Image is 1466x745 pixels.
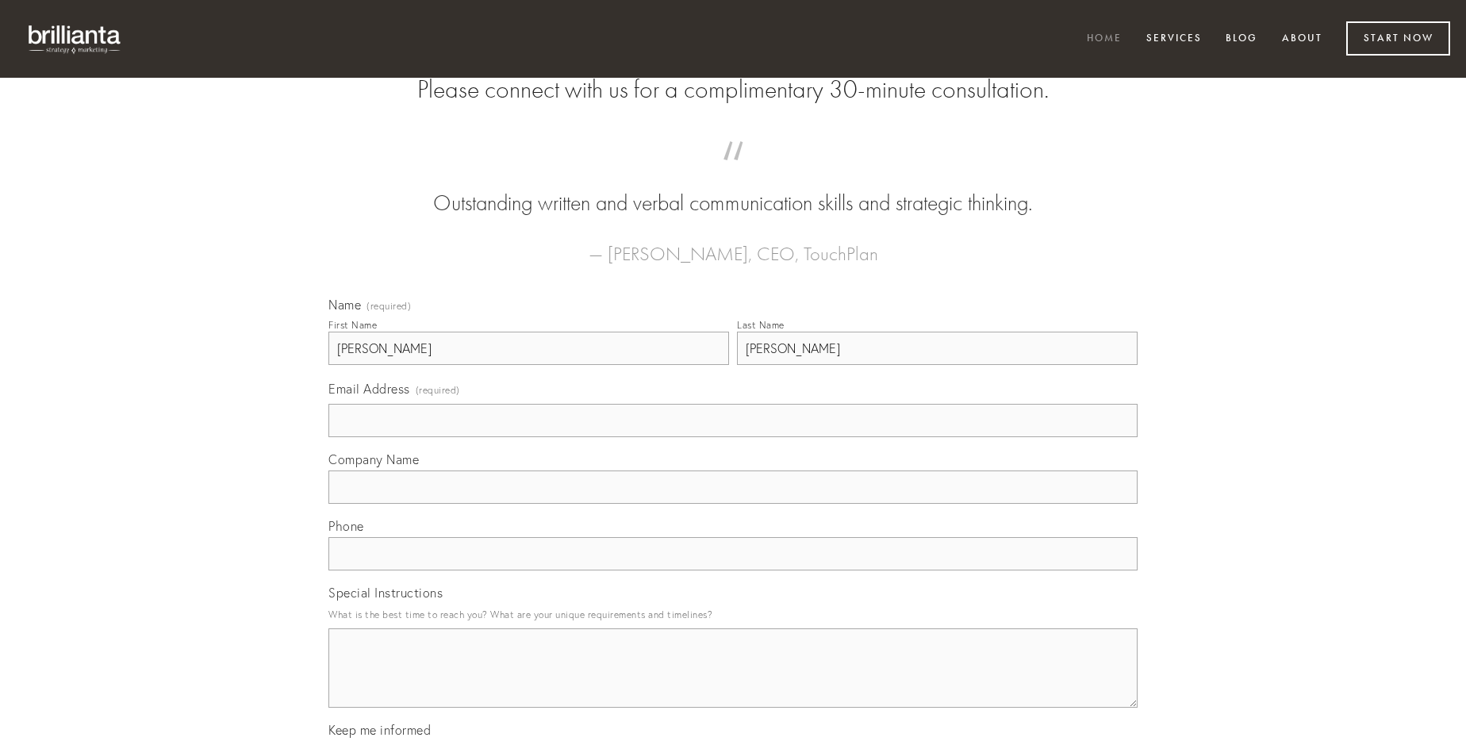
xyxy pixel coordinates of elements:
[416,379,460,401] span: (required)
[328,451,419,467] span: Company Name
[354,157,1112,188] span: “
[354,219,1112,270] figcaption: — [PERSON_NAME], CEO, TouchPlan
[16,16,135,62] img: brillianta - research, strategy, marketing
[737,319,785,331] div: Last Name
[328,297,361,313] span: Name
[1272,26,1333,52] a: About
[328,381,410,397] span: Email Address
[1076,26,1132,52] a: Home
[1346,21,1450,56] a: Start Now
[328,722,431,738] span: Keep me informed
[1136,26,1212,52] a: Services
[1215,26,1268,52] a: Blog
[328,75,1138,105] h2: Please connect with us for a complimentary 30-minute consultation.
[354,157,1112,219] blockquote: Outstanding written and verbal communication skills and strategic thinking.
[328,585,443,601] span: Special Instructions
[328,604,1138,625] p: What is the best time to reach you? What are your unique requirements and timelines?
[328,518,364,534] span: Phone
[366,301,411,311] span: (required)
[328,319,377,331] div: First Name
